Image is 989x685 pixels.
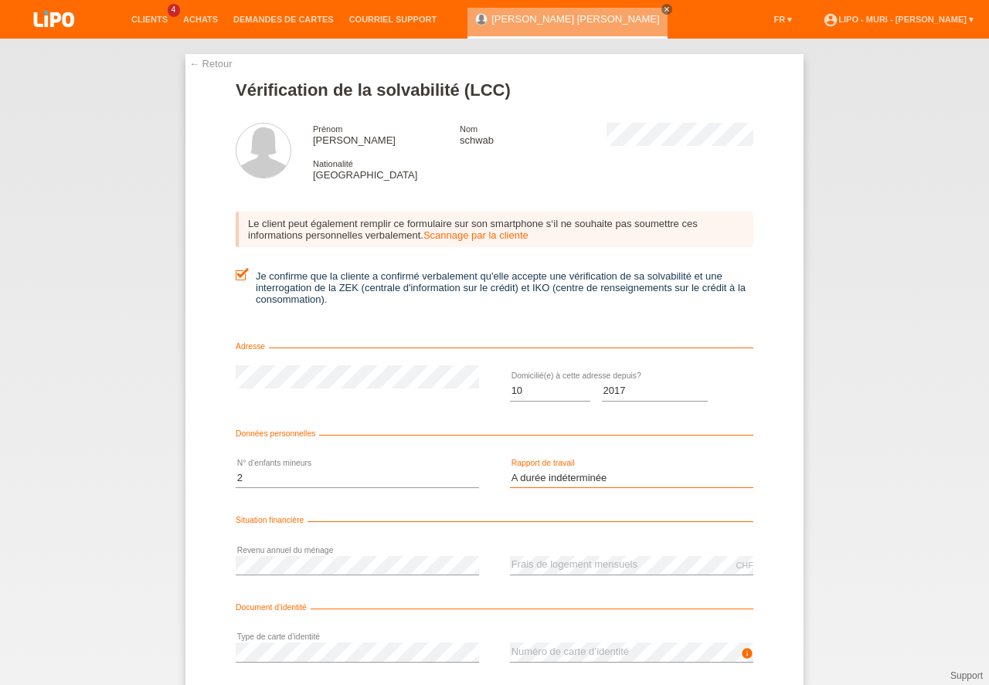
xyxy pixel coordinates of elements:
[661,4,672,15] a: close
[236,212,753,247] div: Le client peut également remplir ce formulaire sur son smartphone s‘il ne souhaite pas soumettre ...
[236,80,753,100] h1: Vérification de la solvabilité (LCC)
[168,4,180,17] span: 4
[236,603,311,612] span: Document d’identité
[460,123,607,146] div: schwab
[189,58,233,70] a: ← Retour
[491,13,659,25] a: [PERSON_NAME] [PERSON_NAME]
[423,229,528,241] a: Scannage par la cliente
[663,5,671,13] i: close
[15,32,93,43] a: LIPO pay
[236,429,319,438] span: Données personnelles
[226,15,342,24] a: Demandes de cartes
[342,15,444,24] a: Courriel Support
[236,342,269,351] span: Adresse
[313,124,343,134] span: Prénom
[815,15,981,24] a: account_circleLIPO - Muri - [PERSON_NAME] ▾
[766,15,800,24] a: FR ▾
[736,561,753,570] div: CHF
[460,124,478,134] span: Nom
[741,647,753,660] i: info
[823,12,838,28] i: account_circle
[236,270,753,305] label: Je confirme que la cliente a confirmé verbalement qu'elle accepte une vérification de sa solvabil...
[175,15,226,24] a: Achats
[236,516,308,524] span: Situation financière
[124,15,175,24] a: Clients
[313,159,353,168] span: Nationalité
[741,652,753,661] a: info
[950,670,983,681] a: Support
[313,123,460,146] div: [PERSON_NAME]
[313,158,460,181] div: [GEOGRAPHIC_DATA]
